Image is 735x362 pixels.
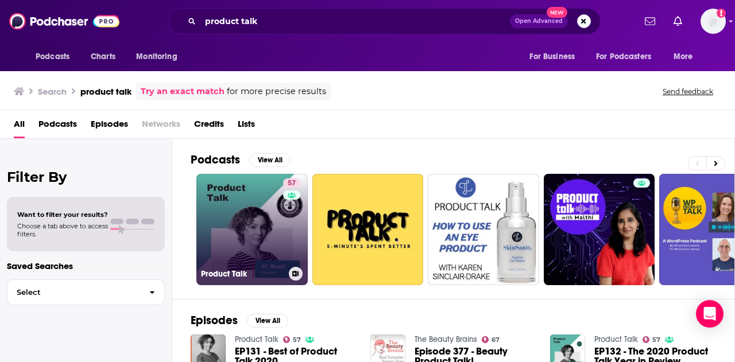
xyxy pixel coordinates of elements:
p: Saved Searches [7,260,165,271]
h2: Podcasts [191,153,240,167]
button: Select [7,279,165,305]
span: Select [7,289,140,296]
button: open menu [28,46,84,68]
a: Try an exact match [141,85,225,98]
div: Open Intercom Messenger [696,300,724,328]
span: For Business [529,49,575,65]
span: Open Advanced [515,18,563,24]
a: Lists [238,115,255,138]
span: Charts [91,49,115,65]
a: Show notifications dropdown [669,11,687,31]
h3: Product Talk [201,269,284,279]
a: 57 [643,336,661,343]
span: 67 [492,337,500,342]
img: User Profile [701,9,726,34]
a: Podcasts [38,115,77,138]
a: 57 [283,336,301,343]
a: Charts [83,46,122,68]
span: New [547,7,567,18]
div: Search podcasts, credits, & more... [169,8,601,34]
button: open menu [589,46,668,68]
span: Logged in as abbie.hatfield [701,9,726,34]
span: More [674,49,693,65]
a: All [14,115,25,138]
span: Want to filter your results? [17,211,108,219]
span: Monitoring [136,49,177,65]
h3: Search [38,86,67,97]
span: Networks [142,115,180,138]
button: Open AdvancedNew [510,14,568,28]
a: Product Talk [235,334,278,344]
img: Podchaser - Follow, Share and Rate Podcasts [9,10,119,32]
a: Episodes [91,115,128,138]
a: PodcastsView All [191,153,291,167]
input: Search podcasts, credits, & more... [200,12,510,30]
h2: Filter By [7,169,165,185]
span: 57 [288,178,296,189]
span: for more precise results [227,85,326,98]
button: open menu [128,46,192,68]
button: Send feedback [659,87,717,96]
h2: Episodes [191,313,238,328]
a: Product Talk [594,334,638,344]
button: View All [249,153,291,167]
button: open menu [521,46,589,68]
a: Show notifications dropdown [640,11,660,31]
a: 57 [283,178,300,188]
svg: Add a profile image [717,9,726,18]
a: 67 [482,336,500,343]
a: 57Product Talk [196,174,308,285]
a: The Beauty Brains [415,334,477,344]
h3: product talk [80,86,131,97]
span: 57 [652,337,660,342]
span: 57 [293,337,301,342]
span: Choose a tab above to access filters. [17,222,108,238]
span: Podcasts [36,49,69,65]
a: Credits [194,115,224,138]
span: For Podcasters [596,49,651,65]
button: Show profile menu [701,9,726,34]
button: open menu [666,46,707,68]
button: View All [247,314,288,328]
a: EpisodesView All [191,313,288,328]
